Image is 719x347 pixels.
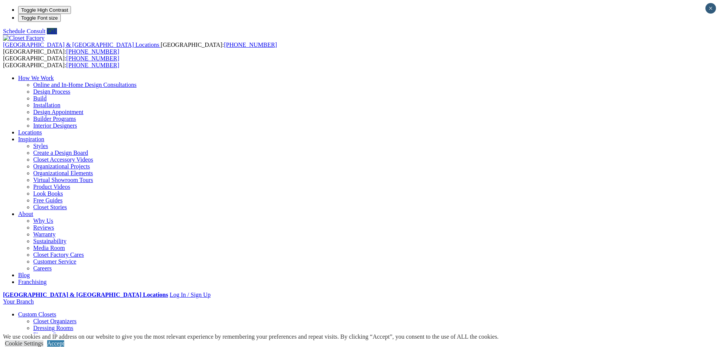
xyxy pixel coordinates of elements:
img: Closet Factory [3,35,45,42]
a: Design Process [33,88,70,95]
a: Closet Organizers [33,318,77,324]
a: Reviews [33,224,54,231]
a: Organizational Projects [33,163,90,170]
a: Builder Programs [33,116,76,122]
a: Media Room [33,245,65,251]
a: Organizational Elements [33,170,93,176]
a: Sustainability [33,238,66,244]
a: Closet Factory Cares [33,251,84,258]
a: Careers [33,265,52,271]
a: Build [33,95,47,102]
a: Blog [18,272,30,278]
a: Why Us [33,217,53,224]
a: How We Work [18,75,54,81]
a: [GEOGRAPHIC_DATA] & [GEOGRAPHIC_DATA] Locations [3,291,168,298]
a: Styles [33,143,48,149]
a: Custom Closets [18,311,56,318]
a: Your Branch [3,298,34,305]
span: Toggle High Contrast [21,7,68,13]
a: Schedule Consult [3,28,45,34]
a: Accept [47,340,64,347]
button: Toggle High Contrast [18,6,71,14]
a: Finesse Systems [33,332,73,338]
a: Franchising [18,279,47,285]
a: Call [47,28,57,34]
span: Toggle Font size [21,15,58,21]
a: Design Appointment [33,109,83,115]
a: Cookie Settings [5,340,43,347]
a: Locations [18,129,42,136]
a: Log In / Sign Up [169,291,210,298]
a: Product Videos [33,184,70,190]
a: Closet Stories [33,204,67,210]
a: Dressing Rooms [33,325,73,331]
span: [GEOGRAPHIC_DATA]: [GEOGRAPHIC_DATA]: [3,42,277,55]
a: Look Books [33,190,63,197]
a: Customer Service [33,258,76,265]
a: Warranty [33,231,55,238]
a: Closet Accessory Videos [33,156,93,163]
a: Create a Design Board [33,150,88,156]
button: Close [705,3,716,14]
a: About [18,211,33,217]
button: Toggle Font size [18,14,61,22]
a: Interior Designers [33,122,77,129]
a: Installation [33,102,60,108]
a: [PHONE_NUMBER] [224,42,277,48]
div: We use cookies and IP address on our website to give you the most relevant experience by remember... [3,333,499,340]
a: [PHONE_NUMBER] [66,62,119,68]
a: Inspiration [18,136,44,142]
span: [GEOGRAPHIC_DATA]: [GEOGRAPHIC_DATA]: [3,55,119,68]
a: [PHONE_NUMBER] [66,55,119,62]
a: [GEOGRAPHIC_DATA] & [GEOGRAPHIC_DATA] Locations [3,42,161,48]
span: [GEOGRAPHIC_DATA] & [GEOGRAPHIC_DATA] Locations [3,42,159,48]
a: [PHONE_NUMBER] [66,48,119,55]
a: Free Guides [33,197,63,204]
a: Online and In-Home Design Consultations [33,82,137,88]
a: Virtual Showroom Tours [33,177,93,183]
